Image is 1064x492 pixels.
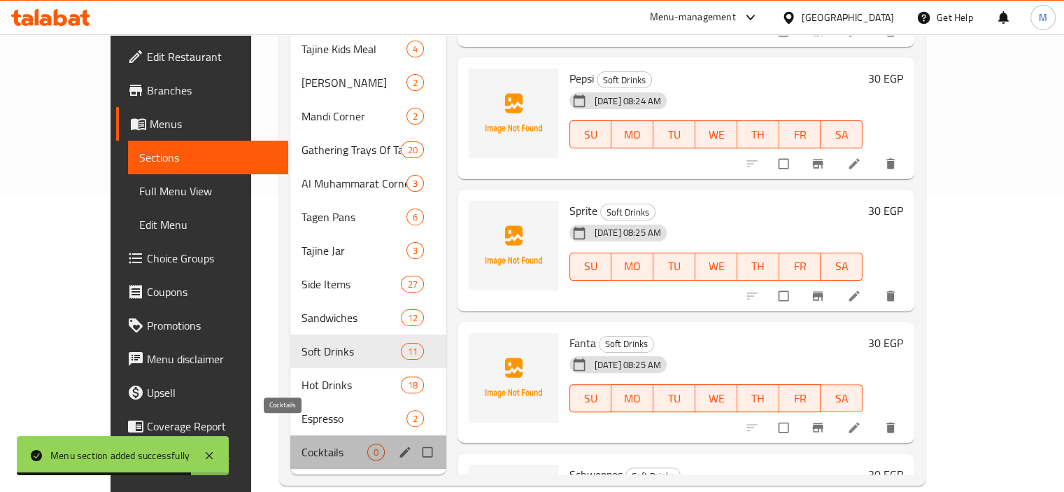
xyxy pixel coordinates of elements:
div: Soft Drinks11 [290,335,446,368]
span: FR [785,256,816,276]
a: Coverage Report [116,409,288,443]
div: items [406,410,424,427]
h6: 30 EGP [868,69,903,88]
span: Soft Drinks [597,72,651,88]
div: Tajine Kids Meal4 [290,32,446,66]
div: Tagen Pans6 [290,200,446,234]
div: items [401,377,423,393]
button: delete [875,412,909,443]
a: Sections [128,141,288,174]
a: Menus [116,107,288,141]
span: 4 [407,43,423,56]
div: Sandwiches12 [290,301,446,335]
button: TH [737,384,779,412]
a: Edit Restaurant [116,40,288,73]
div: Espresso2 [290,402,446,435]
span: Coverage Report [147,418,277,435]
button: TU [653,384,695,412]
span: TU [659,388,690,409]
div: [PERSON_NAME]2 [290,66,446,99]
button: Branch-specific-item [802,148,836,179]
button: MO [611,384,653,412]
span: TH [743,388,774,409]
img: Fanta [469,333,558,423]
span: WE [701,125,732,145]
span: Full Menu View [139,183,277,199]
button: TU [653,120,695,148]
span: Edit Menu [139,216,277,233]
img: Sprite [469,201,558,290]
div: items [401,309,423,326]
div: items [367,444,385,461]
span: SA [826,125,857,145]
span: Side Items [302,276,402,293]
a: Edit menu item [847,157,864,171]
button: delete [875,281,909,311]
div: Menu-management [650,9,736,26]
span: 2 [407,110,423,123]
span: SA [826,256,857,276]
span: Branches [147,82,277,99]
span: SU [576,388,607,409]
button: Branch-specific-item [802,412,836,443]
button: MO [611,253,653,281]
span: [PERSON_NAME] [302,74,406,91]
button: WE [695,120,737,148]
div: Soft Drinks [600,204,655,220]
span: Edit Restaurant [147,48,277,65]
button: FR [779,120,821,148]
span: Coupons [147,283,277,300]
h6: 30 EGP [868,465,903,484]
span: 2 [407,412,423,426]
span: SU [576,256,607,276]
span: Upsell [147,384,277,401]
span: Select to update [770,150,800,177]
h6: 30 EGP [868,201,903,220]
button: FR [779,384,821,412]
button: edit [396,443,417,461]
span: Cocktails [302,444,367,461]
span: SA [826,388,857,409]
a: Full Menu View [128,174,288,208]
div: Hot Drinks18 [290,368,446,402]
span: Menu disclaimer [147,351,277,367]
span: Soft Drinks [601,204,655,220]
span: TU [659,256,690,276]
span: Al Muhammarat Corner [302,175,406,192]
span: MO [617,125,648,145]
span: MO [617,256,648,276]
span: 0 [368,446,384,459]
button: SA [821,120,863,148]
div: Cocktails0edit [290,435,446,469]
div: items [406,209,424,225]
span: 27 [402,278,423,291]
div: items [406,242,424,259]
button: SA [821,384,863,412]
button: delete [875,148,909,179]
span: 2 [407,76,423,90]
div: items [406,175,424,192]
span: Promotions [147,317,277,334]
span: Tagen Pans [302,209,406,225]
span: Soft Drinks [600,336,653,352]
span: TH [743,125,774,145]
a: Promotions [116,309,288,342]
span: Hot Drinks [302,377,402,393]
button: WE [695,384,737,412]
div: Al Muhammarat Corner3 [290,167,446,200]
div: items [401,343,423,360]
span: Menus [150,115,277,132]
div: Gathering Trays Of Tagen20 [290,133,446,167]
a: Edit menu item [847,421,864,435]
button: TU [653,253,695,281]
span: 12 [402,311,423,325]
a: Edit menu item [847,289,864,303]
span: [DATE] 08:25 AM [589,358,667,372]
span: SU [576,125,607,145]
div: items [406,108,424,125]
div: Tajine Jar3 [290,234,446,267]
button: TH [737,120,779,148]
h6: 30 EGP [868,333,903,353]
span: Soft Drinks [302,343,402,360]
